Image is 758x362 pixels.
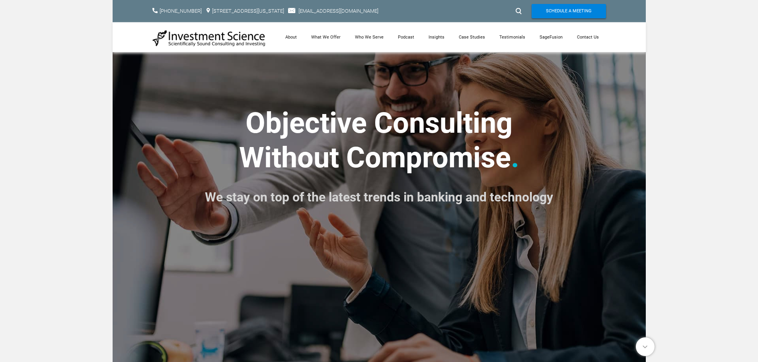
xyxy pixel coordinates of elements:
[546,4,592,18] span: Schedule A Meeting
[532,4,606,18] a: Schedule A Meeting
[160,8,202,14] a: [PHONE_NUMBER]
[532,22,570,52] a: SageFusion
[304,22,348,52] a: What We Offer
[511,141,519,174] font: .
[421,22,452,52] a: Insights
[212,8,284,14] a: [STREET_ADDRESS][US_STATE]​
[492,22,532,52] a: Testimonials
[452,22,492,52] a: Case Studies
[205,190,553,205] font: We stay on top of the latest trends in banking and technology
[278,22,304,52] a: About
[570,22,606,52] a: Contact Us
[152,29,266,47] img: Investment Science | NYC Consulting Services
[298,8,378,14] a: [EMAIL_ADDRESS][DOMAIN_NAME]
[239,106,513,174] strong: ​Objective Consulting ​Without Compromise
[348,22,391,52] a: Who We Serve
[391,22,421,52] a: Podcast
